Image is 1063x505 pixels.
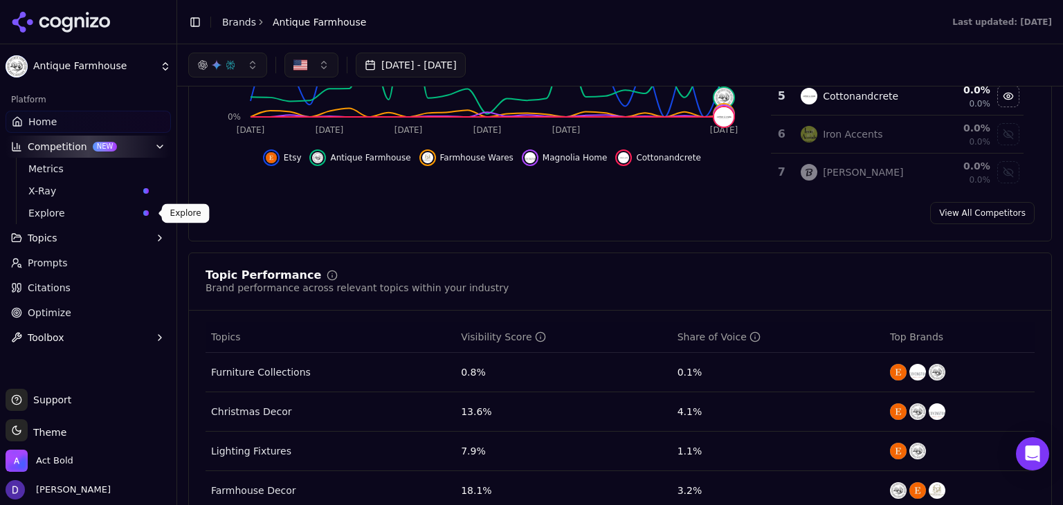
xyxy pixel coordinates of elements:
th: shareOfVoice [672,322,884,353]
span: Competition [28,140,87,154]
img: antique farmhouse [909,443,926,459]
a: Christmas Decor [211,405,291,419]
div: Open Intercom Messenger [1016,437,1049,470]
span: 0.0% [969,136,990,147]
img: etsy [890,403,907,420]
span: Farmhouse Wares [440,152,514,163]
div: 13.6% [461,405,666,419]
div: 4.1% [678,405,879,419]
span: Etsy [284,152,302,163]
button: Hide farmhouse wares data [419,149,514,166]
th: Topics [206,322,455,353]
span: X-Ray [28,184,138,198]
tr: 7jossandmain[PERSON_NAME]0.0%0.0%Show jossandmain data [771,154,1024,192]
span: Citations [28,281,71,295]
img: etsy [266,152,277,163]
div: Platform [6,89,171,111]
div: 0.0 % [926,121,990,135]
button: CompetitionNEW [6,136,171,158]
button: Open organization switcher [6,450,73,472]
div: Visibility Score [461,330,545,344]
button: Hide antique farmhouse data [309,149,410,166]
div: 18.1% [461,484,666,497]
img: magnolia home [909,364,926,380]
div: 6 [776,126,787,143]
button: [DATE] - [DATE] [356,53,466,77]
a: Citations [6,277,171,299]
div: [PERSON_NAME] [823,165,903,179]
button: Open user button [6,480,111,499]
a: Home [6,111,171,133]
span: [PERSON_NAME] [30,484,111,496]
img: antique farmhouse [929,364,945,380]
span: Explore [28,206,138,220]
div: Brand performance across relevant topics within your industry [206,281,509,295]
img: farmhouse wares [929,482,945,499]
img: magnolia home [929,403,945,420]
span: NEW [93,142,118,151]
span: Cottonandcrete [636,152,700,163]
th: visibilityScore [455,322,672,353]
span: 0.0% [969,174,990,185]
div: 0.0 % [926,83,990,97]
tspan: [DATE] [552,125,581,135]
button: Hide magnolia home data [522,149,608,166]
span: Support [28,393,71,407]
span: Home [28,115,57,129]
button: Toolbox [6,327,171,349]
img: US [293,58,307,72]
a: Lighting Fixtures [211,444,291,458]
tspan: [DATE] [316,125,344,135]
span: Toolbox [28,331,64,345]
a: Metrics [23,159,154,178]
img: David White [6,480,25,499]
span: Magnolia Home [543,152,608,163]
span: Act Bold [36,454,73,467]
span: Metrics [28,162,149,176]
img: antique farmhouse [890,482,907,499]
div: 3.2% [678,484,879,497]
a: Prompts [6,252,171,274]
nav: breadcrumb [222,15,366,29]
button: Show jossandmain data [997,161,1019,183]
th: Top Brands [884,322,1035,353]
div: Last updated: [DATE] [952,17,1052,28]
button: Hide etsy data [263,149,302,166]
img: antique farmhouse [312,152,323,163]
span: Antique Farmhouse [33,60,154,73]
button: Show iron accents data [997,123,1019,145]
tr: 6iron accentsIron Accents0.0%0.0%Show iron accents data [771,116,1024,154]
img: etsy [890,443,907,459]
tspan: [DATE] [473,125,502,135]
img: Antique Farmhouse [6,55,28,77]
img: cottonandcrete [801,88,817,104]
img: jossandmain [801,164,817,181]
span: Antique Farmhouse [273,15,366,29]
span: 0.0% [969,98,990,109]
div: 0.1% [678,365,879,379]
img: antique farmhouse [714,88,734,107]
a: Farmhouse Decor [211,484,296,497]
span: Prompts [28,256,68,270]
tspan: [DATE] [710,125,738,135]
span: Topics [28,231,57,245]
a: Furniture Collections [211,365,311,379]
a: Optimize [6,302,171,324]
div: 5 [776,88,787,104]
a: Explore [23,203,154,223]
div: Topic Performance [206,270,321,281]
img: cottonandcrete [714,107,734,127]
img: etsy [890,364,907,380]
tspan: 0% [228,112,241,122]
div: 7.9% [461,444,666,458]
div: Share of Voice [678,330,761,344]
tspan: [DATE] [237,125,265,135]
tr: 5cottonandcreteCottonandcrete0.0%0.0%Hide cottonandcrete data [771,77,1024,116]
span: Topics [211,330,241,344]
img: antique farmhouse [909,403,926,420]
img: cottonandcrete [618,152,629,163]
